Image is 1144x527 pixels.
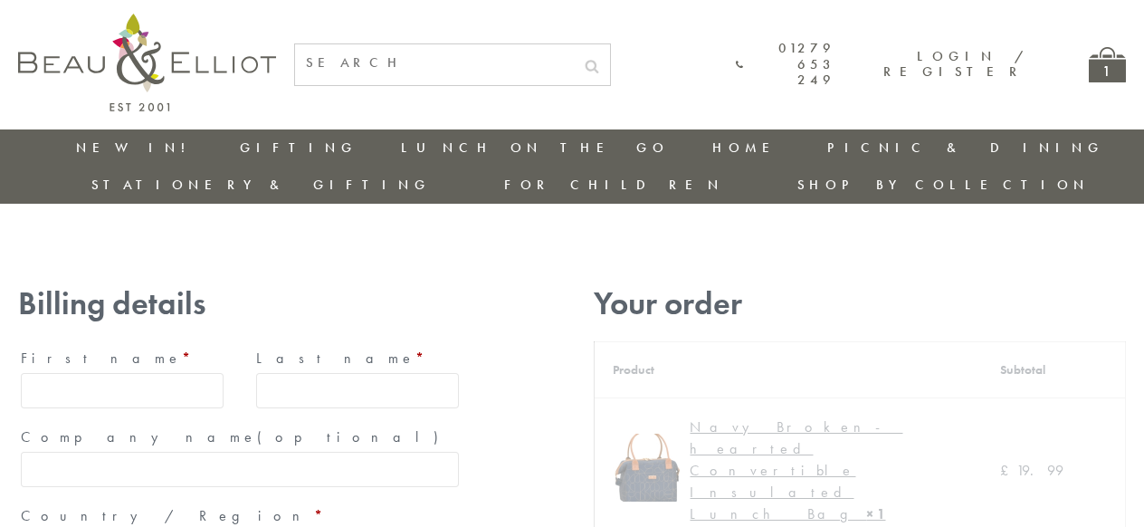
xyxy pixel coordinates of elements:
[257,427,449,446] span: (optional)
[256,344,459,373] label: Last name
[401,139,669,157] a: Lunch On The Go
[240,139,357,157] a: Gifting
[594,285,1126,322] h3: Your order
[883,47,1025,81] a: Login / Register
[21,344,224,373] label: First name
[1089,47,1126,82] a: 1
[504,176,724,194] a: For Children
[18,285,462,322] h3: Billing details
[295,44,574,81] input: SEARCH
[91,176,431,194] a: Stationery & Gifting
[76,139,197,157] a: New in!
[21,423,459,452] label: Company name
[736,41,836,88] a: 01279 653 249
[712,139,785,157] a: Home
[827,139,1104,157] a: Picnic & Dining
[797,176,1090,194] a: Shop by collection
[18,14,276,111] img: logo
